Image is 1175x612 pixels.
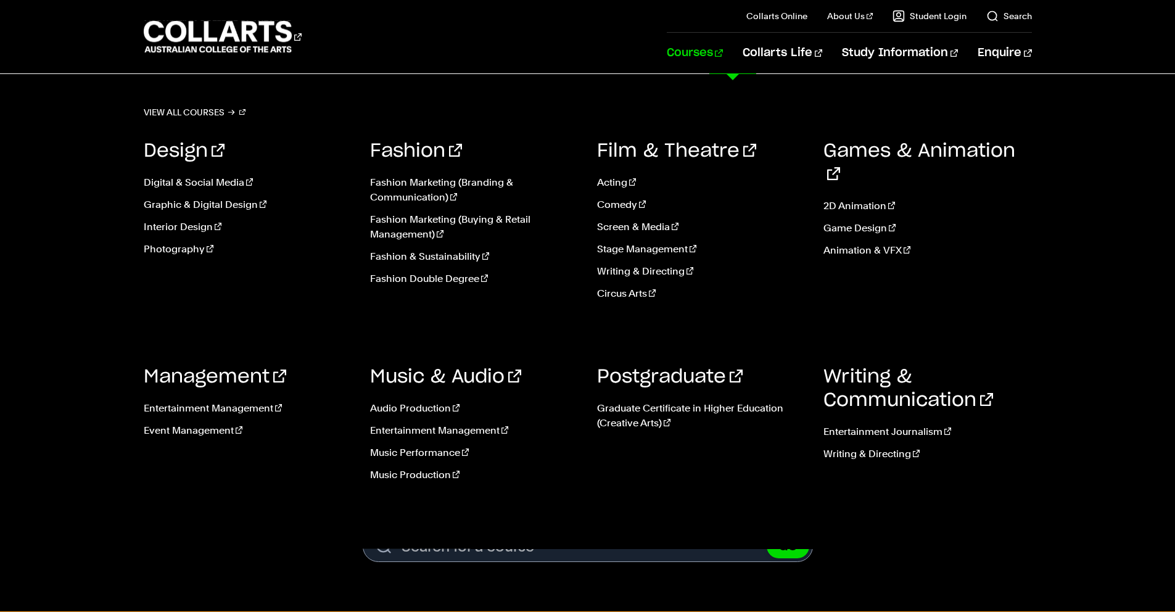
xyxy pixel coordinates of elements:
[842,33,958,73] a: Study Information
[370,423,579,438] a: Entertainment Management
[823,142,1015,184] a: Games & Animation
[370,401,579,416] a: Audio Production
[823,243,1032,258] a: Animation & VFX
[370,468,579,482] a: Music Production
[823,447,1032,461] a: Writing & Directing
[597,175,806,190] a: Acting
[370,368,521,386] a: Music & Audio
[144,19,302,54] div: Go to homepage
[144,423,352,438] a: Event Management
[144,368,286,386] a: Management
[597,401,806,431] a: Graduate Certificate in Higher Education (Creative Arts)
[823,221,1032,236] a: Game Design
[986,10,1032,22] a: Search
[144,142,225,160] a: Design
[893,10,967,22] a: Student Login
[978,33,1031,73] a: Enquire
[827,10,873,22] a: About Us
[667,33,723,73] a: Courses
[144,104,246,121] a: View all courses
[597,142,756,160] a: Film & Theatre
[370,175,579,205] a: Fashion Marketing (Branding & Communication)
[823,199,1032,213] a: 2D Animation
[746,10,807,22] a: Collarts Online
[597,197,806,212] a: Comedy
[743,33,822,73] a: Collarts Life
[370,212,579,242] a: Fashion Marketing (Buying & Retail Management)
[370,249,579,264] a: Fashion & Sustainability
[597,242,806,257] a: Stage Management
[144,401,352,416] a: Entertainment Management
[144,220,352,234] a: Interior Design
[823,368,993,410] a: Writing & Communication
[597,368,743,386] a: Postgraduate
[144,175,352,190] a: Digital & Social Media
[144,242,352,257] a: Photography
[370,271,579,286] a: Fashion Double Degree
[597,286,806,301] a: Circus Arts
[144,197,352,212] a: Graphic & Digital Design
[823,424,1032,439] a: Entertainment Journalism
[597,264,806,279] a: Writing & Directing
[370,445,579,460] a: Music Performance
[370,142,462,160] a: Fashion
[597,220,806,234] a: Screen & Media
